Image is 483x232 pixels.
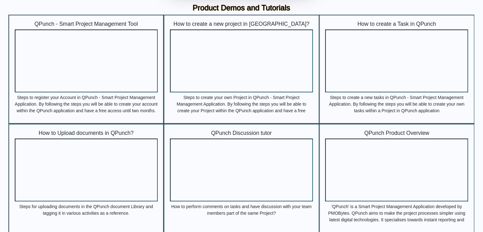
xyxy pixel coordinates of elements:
[170,94,313,113] p: Steps to create your own Project in QPunch - Smart Project Management Application. By following t...
[15,130,158,136] h5: How to Upload documents in QPunch?
[325,203,468,222] p: 'QPunch' is a Smart Project Management Application developed by PMOBytes. QPunch aims to make the...
[170,21,313,27] h5: How to create a new project in [GEOGRAPHIC_DATA]?
[15,94,158,113] p: Steps to register your Account in QPunch - Smart Project Management Application. By following the...
[13,3,470,13] h3: Product Demos and Tutorials
[15,21,158,27] h5: QPunch - Smart Project Management Tool
[170,203,313,222] p: How to perform comments on tasks and have discussion with your team members part of the same Proj...
[15,203,158,222] p: Steps for uploading documents in the QPunch document Library and tagging it in various activities...
[170,130,313,136] h5: QPunch Discussion tutor
[325,21,468,27] h5: How to create a Task in QPunch
[325,94,468,113] p: Steps to create a new tasks in QPunch - Smart Project Management Application. By following the st...
[325,130,468,136] h5: QPunch Product Overview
